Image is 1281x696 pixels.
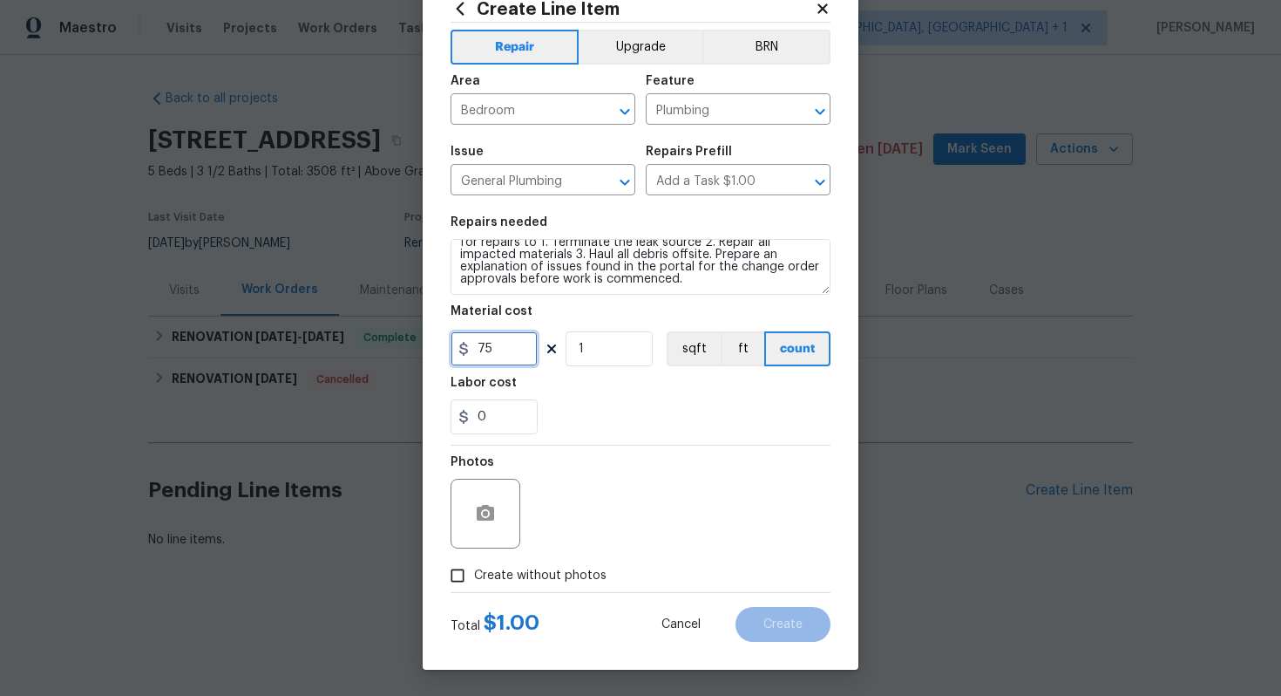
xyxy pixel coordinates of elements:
button: Open [613,99,637,124]
h5: Repairs needed [451,216,547,229]
button: BRN [702,30,830,65]
span: $ 1.00 [484,612,539,633]
button: sqft [667,331,721,366]
h5: Labor cost [451,377,517,389]
div: Total [451,614,539,635]
h5: Repairs Prefill [646,146,732,158]
h5: Area [451,75,480,87]
h5: Photos [451,456,494,468]
button: Repair [451,30,579,65]
button: Cancel [634,607,729,642]
button: Create [735,607,830,642]
button: Upgrade [579,30,703,65]
h5: Material cost [451,305,532,317]
button: Open [613,170,637,194]
span: Create [763,618,803,631]
textarea: #lwoleak Feedback received that there is water damage to the bedroom ceiling. Please prioritize t... [451,239,830,295]
span: Create without photos [474,567,607,585]
button: Open [808,170,832,194]
button: count [764,331,830,366]
button: Open [808,99,832,124]
button: ft [721,331,764,366]
h5: Feature [646,75,695,87]
h5: Issue [451,146,484,158]
span: Cancel [661,618,701,631]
